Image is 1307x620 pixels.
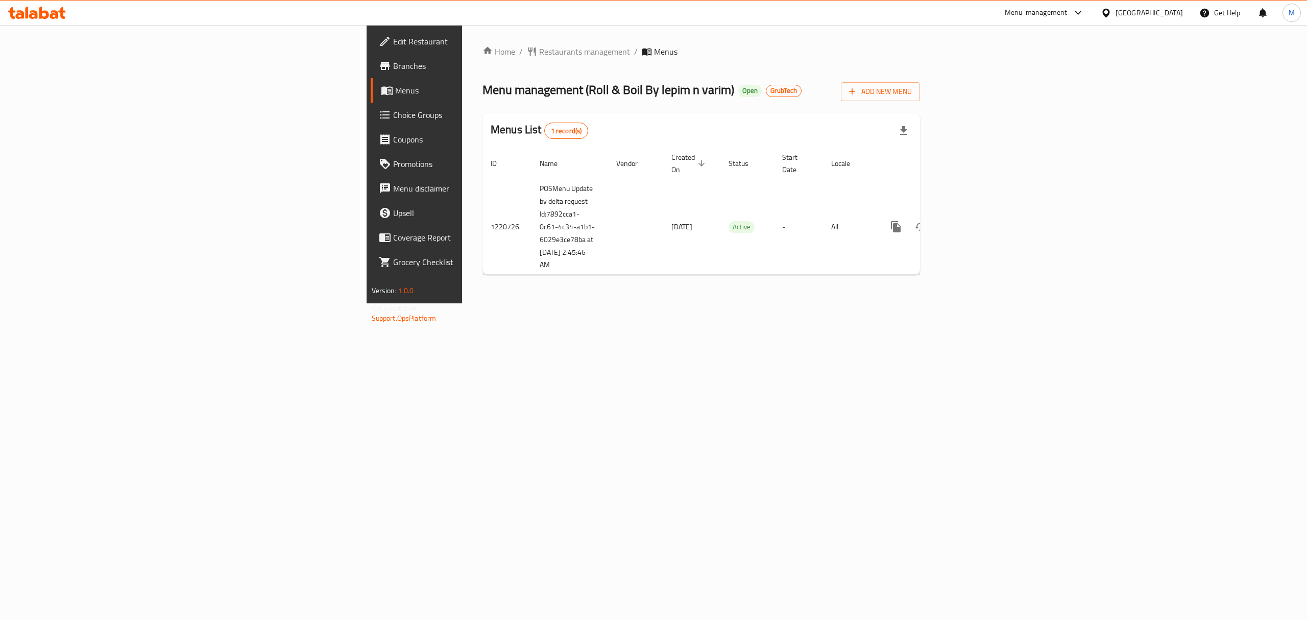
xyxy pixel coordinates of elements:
[729,157,762,170] span: Status
[371,176,585,201] a: Menu disclaimer
[671,151,708,176] span: Created On
[545,126,588,136] span: 1 record(s)
[393,109,577,121] span: Choice Groups
[1116,7,1183,18] div: [GEOGRAPHIC_DATA]
[876,148,990,179] th: Actions
[849,85,912,98] span: Add New Menu
[540,157,571,170] span: Name
[482,78,734,101] span: Menu management ( Roll & Boil By lepim n varim )
[371,29,585,54] a: Edit Restaurant
[371,54,585,78] a: Branches
[782,151,811,176] span: Start Date
[371,127,585,152] a: Coupons
[634,45,638,58] li: /
[371,225,585,250] a: Coverage Report
[371,250,585,274] a: Grocery Checklist
[395,84,577,97] span: Menus
[371,78,585,103] a: Menus
[891,118,916,143] div: Export file
[393,158,577,170] span: Promotions
[766,86,801,95] span: GrubTech
[491,157,510,170] span: ID
[393,133,577,146] span: Coupons
[908,214,933,239] button: Change Status
[393,256,577,268] span: Grocery Checklist
[393,60,577,72] span: Branches
[371,152,585,176] a: Promotions
[393,182,577,195] span: Menu disclaimer
[372,312,437,325] a: Support.OpsPlatform
[831,157,863,170] span: Locale
[654,45,677,58] span: Menus
[884,214,908,239] button: more
[1289,7,1295,18] span: M
[544,123,589,139] div: Total records count
[1005,7,1068,19] div: Menu-management
[738,86,762,95] span: Open
[841,82,920,101] button: Add New Menu
[372,284,397,297] span: Version:
[371,201,585,225] a: Upsell
[398,284,414,297] span: 1.0.0
[671,220,692,233] span: [DATE]
[372,301,419,315] span: Get support on:
[729,221,755,233] span: Active
[393,207,577,219] span: Upsell
[616,157,651,170] span: Vendor
[393,231,577,244] span: Coverage Report
[738,85,762,97] div: Open
[482,45,920,58] nav: breadcrumb
[393,35,577,47] span: Edit Restaurant
[823,179,876,275] td: All
[491,122,588,139] h2: Menus List
[482,148,990,275] table: enhanced table
[774,179,823,275] td: -
[371,103,585,127] a: Choice Groups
